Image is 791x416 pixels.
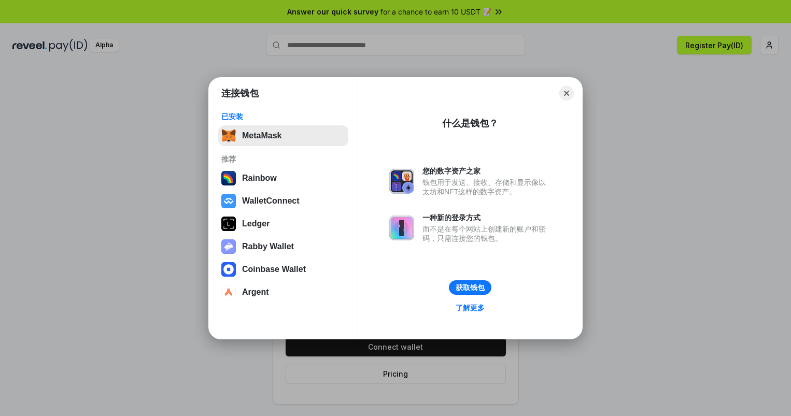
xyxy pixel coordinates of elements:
div: Argent [242,288,269,297]
button: Argent [218,282,348,303]
div: 了解更多 [456,303,485,312]
div: 推荐 [221,154,345,164]
div: 一种新的登录方式 [422,213,551,222]
h1: 连接钱包 [221,87,259,99]
div: Rabby Wallet [242,242,294,251]
div: 您的数字资产之家 [422,166,551,176]
button: Rainbow [218,168,348,189]
div: 钱包用于发送、接收、存储和显示像以太坊和NFT这样的数字资产。 [422,178,551,196]
button: WalletConnect [218,191,348,211]
img: svg+xml,%3Csvg%20xmlns%3D%22http%3A%2F%2Fwww.w3.org%2F2000%2Fsvg%22%20fill%3D%22none%22%20viewBox... [389,216,414,240]
img: svg+xml,%3Csvg%20fill%3D%22none%22%20height%3D%2233%22%20viewBox%3D%220%200%2035%2033%22%20width%... [221,128,236,143]
img: svg+xml,%3Csvg%20xmlns%3D%22http%3A%2F%2Fwww.w3.org%2F2000%2Fsvg%22%20width%3D%2228%22%20height%3... [221,217,236,231]
img: svg+xml,%3Csvg%20xmlns%3D%22http%3A%2F%2Fwww.w3.org%2F2000%2Fsvg%22%20fill%3D%22none%22%20viewBox... [389,169,414,194]
button: 获取钱包 [449,280,491,295]
img: svg+xml,%3Csvg%20width%3D%2228%22%20height%3D%2228%22%20viewBox%3D%220%200%2028%2028%22%20fill%3D... [221,194,236,208]
div: 获取钱包 [456,283,485,292]
img: svg+xml,%3Csvg%20xmlns%3D%22http%3A%2F%2Fwww.w3.org%2F2000%2Fsvg%22%20fill%3D%22none%22%20viewBox... [221,239,236,254]
a: 了解更多 [449,301,491,314]
div: 已安装 [221,112,345,121]
button: Ledger [218,213,348,234]
div: Rainbow [242,174,277,183]
img: svg+xml,%3Csvg%20width%3D%2228%22%20height%3D%2228%22%20viewBox%3D%220%200%2028%2028%22%20fill%3D... [221,285,236,299]
div: Ledger [242,219,270,228]
img: svg+xml,%3Csvg%20width%3D%22120%22%20height%3D%22120%22%20viewBox%3D%220%200%20120%20120%22%20fil... [221,171,236,185]
div: 什么是钱包？ [442,117,498,130]
div: Coinbase Wallet [242,265,306,274]
div: MetaMask [242,131,281,140]
div: 而不是在每个网站上创建新的账户和密码，只需连接您的钱包。 [422,224,551,243]
img: svg+xml,%3Csvg%20width%3D%2228%22%20height%3D%2228%22%20viewBox%3D%220%200%2028%2028%22%20fill%3D... [221,262,236,277]
button: MetaMask [218,125,348,146]
button: Close [559,86,574,101]
button: Coinbase Wallet [218,259,348,280]
button: Rabby Wallet [218,236,348,257]
div: WalletConnect [242,196,300,206]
